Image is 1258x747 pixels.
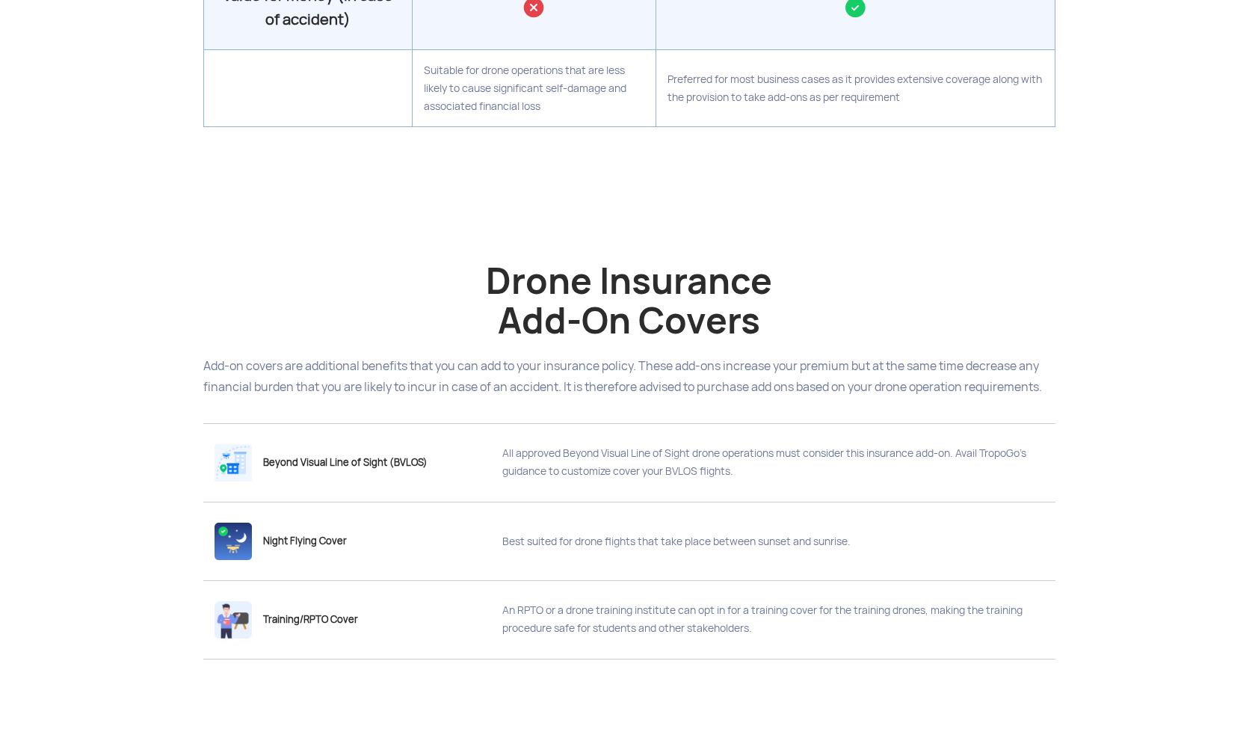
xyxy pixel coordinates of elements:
[491,581,1044,657] div: An RPTO or a drone training institute can opt in for a training cover for the training drones, ma...
[263,455,428,468] span: Beyond Visual Line of Sight (BVLOS)
[203,262,1055,341] h2: Drone Insurance Add-On Covers
[263,612,358,625] span: Training/RPTO Cover
[215,601,252,639] img: ic_training.png
[263,534,347,547] span: Night Flying Cover
[215,444,252,482] img: ic_addonbvlos.png
[491,502,1044,571] div: Best suited for drone flights that take place between sunset and sunrise.
[413,49,656,126] td: Suitable for drone operations that are less likely to cause significant self-damage and associate...
[203,356,1055,398] p: Add-on covers are additional benefits that you can add to your insurance policy. These add-ons in...
[491,424,1044,500] div: All approved Beyond Visual Line of Sight drone operations must consider this insurance add-on. Av...
[215,523,252,560] img: ic_addonnight.png
[656,49,1055,126] td: Preferred for most business cases as it provides extensive coverage along with the provision to t...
